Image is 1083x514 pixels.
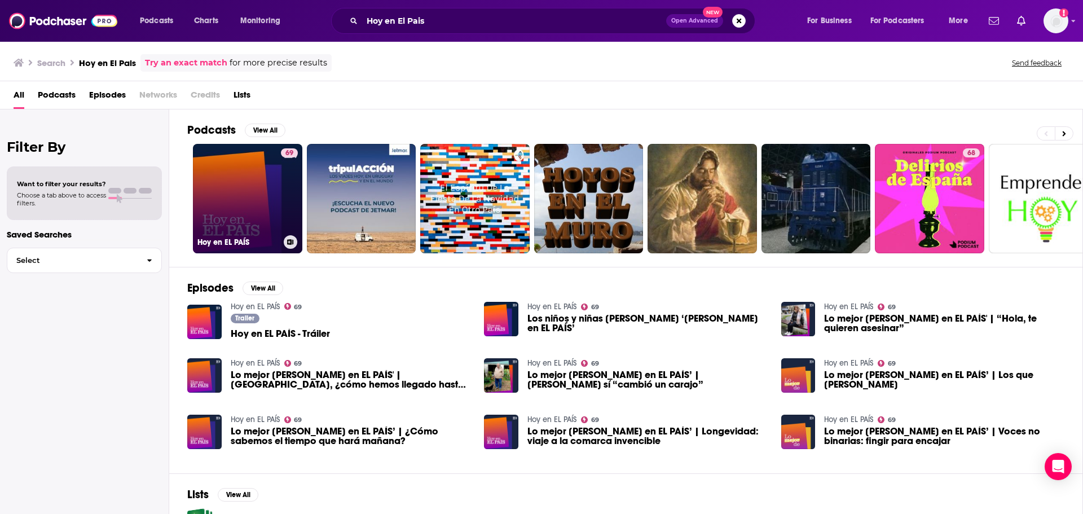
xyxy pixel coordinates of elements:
span: Lo mejor [PERSON_NAME] en EL PAÍS’ | ¿Cómo sabemos el tiempo que hará mañana? [231,427,471,446]
a: Lo mejor de ‘Hoy en EL PAÍS’ | Longevidad: viaje a la comarca invencible [527,427,768,446]
span: Select [7,257,138,264]
span: Want to filter your results? [17,180,106,188]
a: Lo mejor de 'Hoy en EL PAÍS' | “Hola, te quieren asesinar” [824,314,1064,333]
a: EpisodesView All [187,281,283,295]
img: Lo mejor de 'Hoy en EL PAÍS' | “Hola, te quieren asesinar” [781,302,816,336]
button: Open AdvancedNew [666,14,723,28]
img: Lo mejor de ‘Hoy en EL PAÍS’ | Longevidad: viaje a la comarca invencible [484,415,518,449]
button: open menu [799,12,866,30]
h2: Podcasts [187,123,236,137]
span: More [949,13,968,29]
img: Podchaser - Follow, Share and Rate Podcasts [9,10,117,32]
span: Lo mejor [PERSON_NAME] en EL PAÍS’ | Voces no binarias: fingir para encajar [824,427,1064,446]
h2: Episodes [187,281,234,295]
button: open menu [132,12,188,30]
span: Charts [194,13,218,29]
span: Trailer [235,315,254,322]
span: Logged in as egilfenbaum [1044,8,1068,33]
a: 69Hoy en EL PAÍS [193,144,302,253]
a: Hoy en EL PAÍS - Tráiler [231,329,330,339]
span: Lo mejor [PERSON_NAME] en EL PAÍS’ | Longevidad: viaje a la comarca invencible [527,427,768,446]
a: Hoy en EL PAÍS [824,302,873,311]
span: Lo mejor [PERSON_NAME] en EL PAÍS’ | [PERSON_NAME] sí “cambió un carajo” [527,370,768,389]
a: Podcasts [38,86,76,109]
span: 69 [591,361,599,366]
a: Lo mejor de ‘Hoy en EL PAÍS’ | ¿Cómo sabemos el tiempo que hará mañana? [231,427,471,446]
a: 69 [581,416,599,423]
span: For Podcasters [870,13,924,29]
a: Lo mejor de ‘Hoy en EL PAÍS’ | Los que dejan de viajar [824,370,1064,389]
span: Networks [139,86,177,109]
span: Open Advanced [671,18,718,24]
a: PodcastsView All [187,123,285,137]
a: 69 [581,360,599,367]
a: Lo mejor de ‘Hoy en EL PAÍS’ | Voces no binarias: fingir para encajar [824,427,1064,446]
img: User Profile [1044,8,1068,33]
a: Hoy en EL PAÍS [231,302,280,311]
div: Open Intercom Messenger [1045,453,1072,480]
span: Credits [191,86,220,109]
a: Lo mejor de ‘Hoy en EL PAÍS’ | Mujica sí “cambió un carajo” [527,370,768,389]
a: Hoy en EL PAÍS [527,358,576,368]
a: 68 [963,148,980,157]
img: Lo mejor de 'Hoy en EL PAÍS' | Ucrania, ¿cómo hemos llegado hasta aquí? [187,358,222,393]
span: Lo mejor [PERSON_NAME] en EL PAÍS' | “Hola, te quieren asesinar” [824,314,1064,333]
span: Choose a tab above to access filters. [17,191,106,207]
span: 69 [888,418,896,423]
p: Saved Searches [7,229,162,240]
a: Lists [234,86,250,109]
a: 69 [284,303,302,310]
a: Hoy en EL PAÍS [527,415,576,424]
span: For Business [807,13,852,29]
button: Select [7,248,162,273]
a: 68 [875,144,984,253]
a: Lo mejor de 'Hoy en EL PAÍS' | Ucrania, ¿cómo hemos llegado hasta aquí? [231,370,471,389]
button: open menu [232,12,295,30]
a: 69 [581,304,599,310]
button: View All [218,488,258,502]
img: Lo mejor de ‘Hoy en EL PAÍS’ | Mujica sí “cambió un carajo” [484,358,518,393]
a: 69 [878,360,896,367]
a: Hoy en EL PAÍS [231,358,280,368]
span: 69 [285,148,293,159]
span: for more precise results [230,56,327,69]
span: 69 [888,361,896,366]
span: 69 [294,418,302,423]
a: Hoy en EL PAÍS [527,302,576,311]
a: Try an exact match [145,56,227,69]
h2: Lists [187,487,209,502]
h2: Filter By [7,139,162,155]
a: Lo mejor de ‘Hoy en EL PAÍS’ | ¿Cómo sabemos el tiempo que hará mañana? [187,415,222,449]
img: Hoy en EL PAÍS - Tráiler [187,305,222,339]
img: Lo mejor de ‘Hoy en EL PAÍS’ | Voces no binarias: fingir para encajar [781,415,816,449]
h3: Hoy en EL PAÍS [197,238,279,247]
span: Lo mejor [PERSON_NAME] en EL PAÍS' | [GEOGRAPHIC_DATA], ¿cómo hemos llegado hasta aquí? [231,370,471,389]
span: Lo mejor [PERSON_NAME] en EL PAÍS’ | Los que [PERSON_NAME] [824,370,1064,389]
img: Lo mejor de ‘Hoy en EL PAÍS’ | Los que dejan de viajar [781,358,816,393]
a: 69 [281,148,298,157]
span: Podcasts [140,13,173,29]
span: 69 [591,418,599,423]
a: Episodes [89,86,126,109]
span: Los niños y niñas [PERSON_NAME] ‘[PERSON_NAME] en EL PAÍS’ [527,314,768,333]
a: Hoy en EL PAÍS [824,358,873,368]
span: 69 [591,305,599,310]
h3: Hoy en El Pais [79,58,136,68]
span: New [703,7,723,17]
input: Search podcasts, credits, & more... [362,12,666,30]
a: Charts [187,12,225,30]
svg: Add a profile image [1059,8,1068,17]
button: Send feedback [1009,58,1065,68]
a: Hoy en EL PAÍS [824,415,873,424]
span: Monitoring [240,13,280,29]
span: 69 [294,305,302,310]
a: ListsView All [187,487,258,502]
